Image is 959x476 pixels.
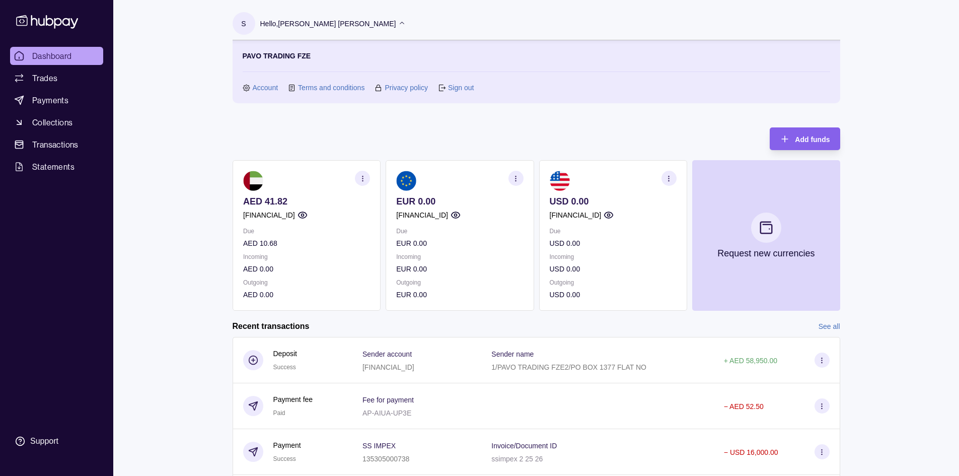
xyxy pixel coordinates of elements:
p: Sender name [491,350,534,358]
span: Trades [32,72,57,84]
p: [FINANCIAL_ID] [396,210,448,221]
span: Statements [32,161,75,173]
p: Fee for payment [362,396,414,404]
span: Success [273,364,296,371]
a: Privacy policy [385,82,428,93]
p: Payment [273,440,301,451]
p: EUR 0.00 [396,289,523,300]
p: USD 0.00 [549,196,676,207]
img: us [549,171,569,191]
p: Payment fee [273,394,313,405]
p: PAVO TRADING FZE [243,50,311,61]
p: ssimpex 2 25 26 [491,455,543,463]
a: Terms and conditions [298,82,364,93]
p: Sender account [362,350,412,358]
a: Transactions [10,135,103,154]
a: Statements [10,158,103,176]
p: AED 0.00 [243,289,370,300]
p: AED 0.00 [243,263,370,275]
p: EUR 0.00 [396,196,523,207]
p: USD 0.00 [549,289,676,300]
p: [FINANCIAL_ID] [243,210,295,221]
button: Add funds [770,127,840,150]
a: Trades [10,69,103,87]
span: Paid [273,410,285,417]
a: Collections [10,113,103,131]
a: Support [10,431,103,452]
p: SS IMPEX [362,442,396,450]
p: Incoming [549,251,676,262]
p: S [241,18,246,29]
p: Deposit [273,348,297,359]
span: Transactions [32,139,79,151]
a: See all [819,321,840,332]
img: eu [396,171,416,191]
p: USD 0.00 [549,263,676,275]
p: Due [243,226,370,237]
p: 1/PAVO TRADING FZE2/PO BOX 1377 FLAT NO [491,363,646,371]
p: EUR 0.00 [396,238,523,249]
p: 135305000738 [362,455,409,463]
p: Outgoing [243,277,370,288]
span: Success [273,455,296,462]
img: ae [243,171,263,191]
p: Due [396,226,523,237]
p: Incoming [396,251,523,262]
span: Add funds [795,135,830,144]
p: Hello, [PERSON_NAME] [PERSON_NAME] [260,18,396,29]
div: Support [30,436,58,447]
a: Payments [10,91,103,109]
span: Payments [32,94,68,106]
p: [FINANCIAL_ID] [549,210,601,221]
span: Collections [32,116,72,128]
p: Incoming [243,251,370,262]
p: − USD 16,000.00 [724,448,778,456]
a: Sign out [448,82,474,93]
button: Request new currencies [692,160,840,311]
p: EUR 0.00 [396,263,523,275]
p: [FINANCIAL_ID] [362,363,414,371]
span: Dashboard [32,50,72,62]
p: AED 10.68 [243,238,370,249]
p: AP-AIUA-UP3E [362,409,411,417]
p: AED 41.82 [243,196,370,207]
p: Outgoing [549,277,676,288]
p: Invoice/Document ID [491,442,557,450]
p: + AED 58,950.00 [724,357,777,365]
p: Outgoing [396,277,523,288]
a: Account [253,82,278,93]
h2: Recent transactions [233,321,310,332]
p: − AED 52.50 [724,402,764,411]
a: Dashboard [10,47,103,65]
p: USD 0.00 [549,238,676,249]
p: Request new currencies [717,248,815,259]
p: Due [549,226,676,237]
